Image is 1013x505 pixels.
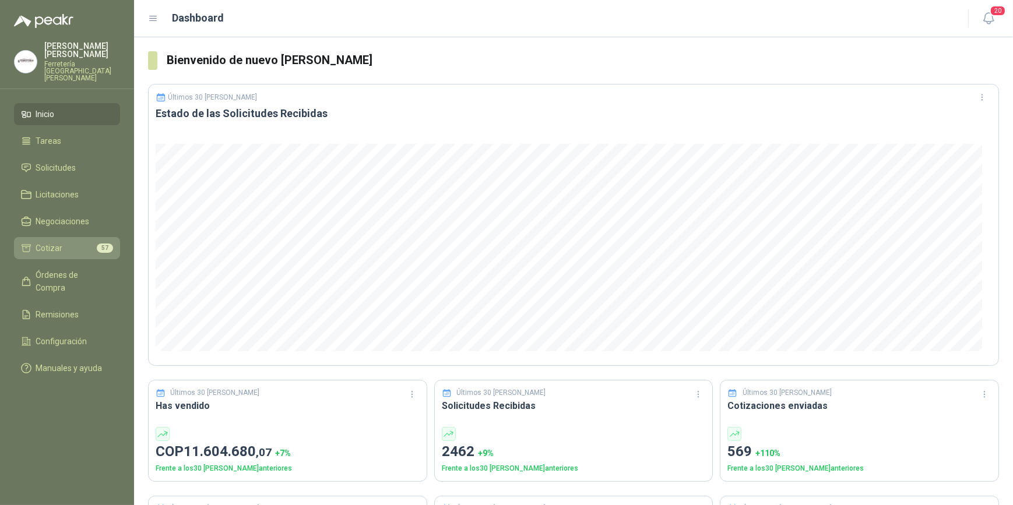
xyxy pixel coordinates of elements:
[156,441,420,463] p: COP
[36,161,76,174] span: Solicitudes
[456,387,546,398] p: Últimos 30 [PERSON_NAME]
[15,51,37,73] img: Company Logo
[167,51,999,69] h3: Bienvenido de nuevo [PERSON_NAME]
[36,362,103,375] span: Manuales y ayuda
[755,449,780,458] span: + 110 %
[36,188,79,201] span: Licitaciones
[727,463,991,474] p: Frente a los 30 [PERSON_NAME] anteriores
[978,8,999,29] button: 20
[171,387,260,398] p: Últimos 30 [PERSON_NAME]
[727,441,991,463] p: 569
[14,210,120,232] a: Negociaciones
[156,463,420,474] p: Frente a los 30 [PERSON_NAME] anteriores
[36,108,55,121] span: Inicio
[156,107,991,121] h3: Estado de las Solicitudes Recibidas
[256,446,272,459] span: ,07
[173,10,224,26] h1: Dashboard
[14,264,120,299] a: Órdenes de Compra
[14,14,73,28] img: Logo peakr
[36,242,63,255] span: Cotizar
[14,357,120,379] a: Manuales y ayuda
[727,398,991,413] h3: Cotizaciones enviadas
[168,93,258,101] p: Últimos 30 [PERSON_NAME]
[36,308,79,321] span: Remisiones
[990,5,1006,16] span: 20
[478,449,494,458] span: + 9 %
[14,183,120,206] a: Licitaciones
[14,103,120,125] a: Inicio
[36,335,87,348] span: Configuración
[44,42,120,58] p: [PERSON_NAME] [PERSON_NAME]
[184,443,272,460] span: 11.604.680
[442,398,706,413] h3: Solicitudes Recibidas
[743,387,832,398] p: Últimos 30 [PERSON_NAME]
[14,130,120,152] a: Tareas
[14,237,120,259] a: Cotizar57
[442,441,706,463] p: 2462
[36,215,90,228] span: Negociaciones
[44,61,120,82] p: Ferretería [GEOGRAPHIC_DATA][PERSON_NAME]
[36,135,62,147] span: Tareas
[14,330,120,352] a: Configuración
[97,243,113,253] span: 57
[36,269,109,294] span: Órdenes de Compra
[14,303,120,326] a: Remisiones
[275,449,291,458] span: + 7 %
[156,398,420,413] h3: Has vendido
[14,157,120,179] a: Solicitudes
[442,463,706,474] p: Frente a los 30 [PERSON_NAME] anteriores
